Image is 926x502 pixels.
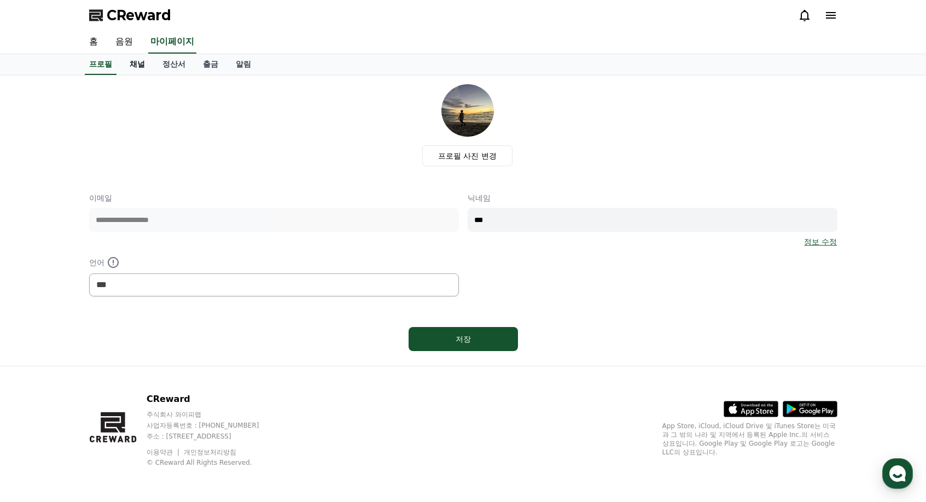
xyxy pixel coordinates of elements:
[89,192,459,203] p: 이메일
[141,347,210,374] a: 설정
[430,334,496,345] div: 저장
[89,7,171,24] a: CReward
[468,192,837,203] p: 닉네임
[107,31,142,54] a: 음원
[169,363,182,372] span: 설정
[147,448,181,456] a: 이용약관
[409,327,518,351] button: 저장
[184,448,236,456] a: 개인정보처리방침
[72,347,141,374] a: 대화
[107,7,171,24] span: CReward
[441,84,494,137] img: profile_image
[147,410,280,419] p: 주식회사 와이피랩
[100,364,113,372] span: 대화
[89,256,459,269] p: 언어
[34,363,41,372] span: 홈
[662,422,837,457] p: App Store, iCloud, iCloud Drive 및 iTunes Store는 미국과 그 밖의 나라 및 지역에서 등록된 Apple Inc.의 서비스 상표입니다. Goo...
[80,31,107,54] a: 홈
[85,54,117,75] a: 프로필
[422,145,512,166] label: 프로필 사진 변경
[154,54,194,75] a: 정산서
[147,393,280,406] p: CReward
[227,54,260,75] a: 알림
[148,31,196,54] a: 마이페이지
[804,236,837,247] a: 정보 수정
[147,458,280,467] p: © CReward All Rights Reserved.
[147,421,280,430] p: 사업자등록번호 : [PHONE_NUMBER]
[147,432,280,441] p: 주소 : [STREET_ADDRESS]
[194,54,227,75] a: 출금
[121,54,154,75] a: 채널
[3,347,72,374] a: 홈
